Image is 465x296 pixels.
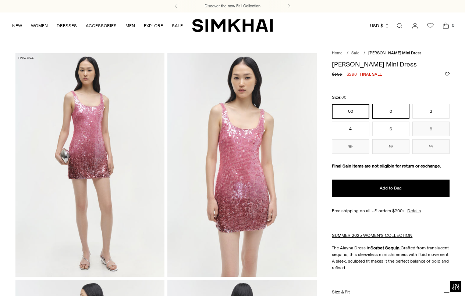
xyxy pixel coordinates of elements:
a: Wishlist [423,18,438,33]
a: DRESSES [57,18,77,34]
button: 12 [372,139,409,154]
span: [PERSON_NAME] Mini Dress [368,51,421,55]
button: 6 [372,122,409,136]
img: Alayna Sequin Mini Dress [167,53,316,277]
div: Free shipping on all US orders $200+ [332,207,450,214]
a: SALE [172,18,183,34]
a: Open cart modal [439,18,453,33]
button: Add to Bag [332,180,450,197]
button: 0 [372,104,409,119]
a: EXPLORE [144,18,163,34]
button: 2 [412,104,450,119]
a: MEN [125,18,135,34]
a: Go to the account page [408,18,422,33]
a: NEW [12,18,22,34]
h3: Size & Fit [332,290,349,295]
a: SUMMER 2025 WOMEN'S COLLECTION [332,233,412,238]
button: Add to Wishlist [445,72,450,76]
nav: breadcrumbs [332,50,450,57]
button: USD $ [370,18,390,34]
a: Discover the new Fall Collection [205,3,260,9]
iframe: Sign Up via Text for Offers [6,268,74,290]
img: Alayna Sequin Mini Dress [15,53,164,277]
a: SIMKHAI [192,18,273,33]
button: 00 [332,104,369,119]
a: Home [332,51,342,55]
strong: Final Sale items are not eligible for return or exchange. [332,163,441,169]
div: / [363,50,365,57]
a: ACCESSORIES [86,18,117,34]
span: 0 [450,22,456,29]
button: 10 [332,139,369,154]
button: 8 [412,122,450,136]
div: / [347,50,348,57]
a: Open search modal [392,18,407,33]
s: $595 [332,71,342,77]
p: The Alayna Dress in Crafted from translucent sequins, this sleeveless mini shimmers with fluid mo... [332,245,450,271]
span: $298 [347,71,357,77]
span: Add to Bag [380,185,402,191]
a: Sale [351,51,359,55]
a: WOMEN [31,18,48,34]
button: 4 [332,122,369,136]
a: Details [407,207,421,214]
span: 00 [341,95,347,100]
label: Size: [332,94,347,101]
strong: Sorbet Sequin. [370,245,401,250]
h1: [PERSON_NAME] Mini Dress [332,61,450,68]
button: 14 [412,139,450,154]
